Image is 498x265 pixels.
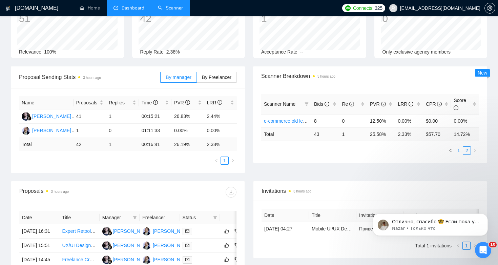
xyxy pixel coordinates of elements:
[100,146,130,171] div: thumbs up
[185,243,189,247] span: mail
[451,114,479,127] td: 0.00%
[140,49,164,55] span: Reply Rate
[264,118,323,124] a: e-commerce old letter 29/09
[226,189,236,195] span: download
[485,5,495,11] span: setting
[27,116,32,121] img: gigradar-bm.png
[171,138,204,151] td: 26.19 %
[317,75,335,78] time: 3 hours ago
[139,138,171,151] td: 00:16:41
[51,190,69,193] time: 3 hours ago
[74,109,106,124] td: 41
[5,189,130,256] div: Nazar говорит…
[19,138,74,151] td: Total
[5,189,111,251] div: Добрый вечер!На сколько мне сказали, проблема была что оно в тот момент синхронизировало с задерж...
[19,224,59,239] td: [DATE] 16:31
[217,100,222,105] span: info-circle
[339,114,367,127] td: 0
[471,242,479,250] button: right
[262,187,479,195] span: Invitations
[204,138,237,151] td: 2.38 %
[131,212,138,223] span: filter
[59,211,99,224] th: Title
[423,127,451,141] td: $ 57.70
[349,102,354,106] span: info-circle
[309,222,356,236] td: Mobile UI/UX Designer. React Native handoff
[234,257,239,262] span: dislike
[5,82,130,102] div: yuriy.a.goncharov@gmail.com говорит…
[224,243,229,248] span: like
[185,258,189,262] span: mail
[231,159,235,163] span: right
[375,4,382,12] span: 325
[455,147,462,154] a: 1
[339,127,367,141] td: 1
[395,114,423,127] td: 0.00%
[234,243,239,248] span: dislike
[471,146,479,155] li: Next Page
[113,256,152,263] div: [PERSON_NAME]
[5,142,130,180] div: yuriy.a.goncharov@gmail.com говорит…
[74,96,106,109] th: Proposals
[113,242,152,249] div: [PERSON_NAME]
[261,127,311,141] td: Total
[122,5,144,11] span: Dashboard
[140,211,180,224] th: Freelancer
[311,114,339,127] td: 8
[447,146,455,155] button: left
[221,157,229,165] li: 1
[142,242,192,248] a: YH[PERSON_NAME]
[106,138,139,151] td: 1
[19,187,128,198] div: Proposals
[19,73,160,81] span: Proposal Sending Stats
[293,189,311,193] time: 3 hours ago
[6,3,11,14] img: logo
[423,114,451,127] td: $0.00
[381,102,386,106] span: info-circle
[166,49,180,55] span: 2.38%
[305,102,309,106] span: filter
[213,216,217,220] span: filter
[66,82,130,97] div: [URL][DOMAIN_NAME]
[224,257,229,262] span: like
[214,159,219,163] span: left
[22,113,71,119] a: RS[PERSON_NAME]
[139,109,171,124] td: 00:15:21
[234,228,239,234] span: dislike
[202,75,231,80] span: By Freelancer
[29,20,117,79] span: Отлично, спасибо 🤓 Если пока у вас нет к нам дополнительных вопросов, то я закрою пока этот чат. ...
[29,26,117,32] p: Message from Nazar, sent Только что
[345,5,351,11] img: upwork-logo.png
[106,3,119,16] button: Главная
[5,48,130,82] div: Nazar говорит…
[261,72,479,80] span: Scanner Breakdown
[142,227,151,236] img: YH
[314,101,329,107] span: Bids
[484,5,495,11] a: setting
[325,102,329,106] span: info-circle
[74,124,106,138] td: 1
[223,256,231,264] button: like
[59,224,99,239] td: Expert Retool Developer / Specialist – UI Interactions, Data Display & Component Design
[262,222,309,236] td: [DATE] 04:27
[484,3,495,14] button: setting
[142,228,192,233] a: YH[PERSON_NAME]
[133,216,137,220] span: filter
[174,100,190,105] span: PVR
[223,241,231,249] button: like
[391,6,396,11] span: user
[44,49,56,55] span: 100%
[300,49,303,55] span: --
[119,3,131,15] div: Закрыть
[102,227,111,236] img: RS
[62,228,250,234] a: Expert Retool Developer / Specialist – UI Interactions, Data Display & Component Design
[221,157,228,164] a: 1
[100,142,130,175] div: thumbs up
[5,48,111,77] div: Можете, пожалуйста, скинуть линку на джобу на которую был отправлен бид?🙏
[463,146,471,155] li: 2
[113,227,152,235] div: [PERSON_NAME]
[454,242,462,250] button: left
[11,106,106,132] div: [PERSON_NAME], спасибо, я переспрошу [DATE] у дев тимы, почему оно не подтянулось, спасибо за обр...
[223,227,231,235] button: like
